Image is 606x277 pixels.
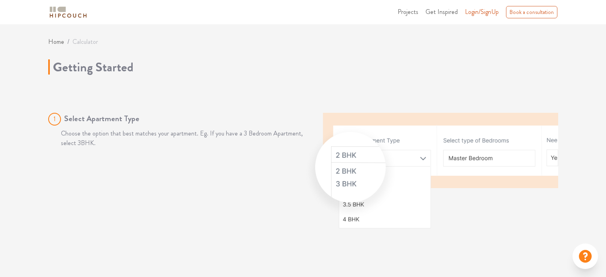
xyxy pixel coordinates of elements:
span: logo-horizontal.svg [48,3,88,21]
p: Choose the option that best matches your apartment. Eg. If you have a 3 Bedroom Apartment, select... [48,129,303,148]
span: Get Inspired [426,7,458,16]
span: Select Apartment Type [64,113,139,124]
a: Home [48,37,64,46]
img: logo-horizontal.svg [48,5,88,19]
div: Book a consultation [506,6,557,18]
li: Calculator [73,37,98,47]
img: select apartment type [303,113,558,228]
span: Projects [398,7,418,16]
li: / [67,37,69,47]
span: Login/SignUp [465,7,499,16]
span: 1 [48,113,61,126]
h2: Getting Started [48,59,558,75]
